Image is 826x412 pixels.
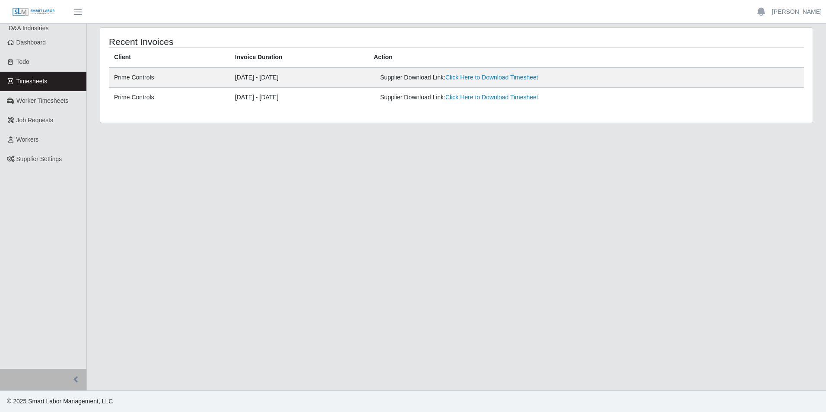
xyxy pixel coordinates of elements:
div: Supplier Download Link: [380,93,651,102]
h4: Recent Invoices [109,36,391,47]
span: Worker Timesheets [16,97,68,104]
span: © 2025 Smart Labor Management, LLC [7,398,113,405]
span: Workers [16,136,39,143]
span: D&A Industries [9,25,49,32]
a: [PERSON_NAME] [772,7,822,16]
th: Action [369,48,804,68]
td: Prime Controls [109,88,230,108]
a: Click Here to Download Timesheet [445,74,538,81]
th: Client [109,48,230,68]
span: Dashboard [16,39,46,46]
span: Timesheets [16,78,48,85]
span: Supplier Settings [16,155,62,162]
span: Job Requests [16,117,54,124]
img: SLM Logo [12,7,55,17]
td: [DATE] - [DATE] [230,67,369,88]
td: Prime Controls [109,67,230,88]
th: Invoice Duration [230,48,369,68]
span: Todo [16,58,29,65]
div: Supplier Download Link: [380,73,651,82]
a: Click Here to Download Timesheet [445,94,538,101]
td: [DATE] - [DATE] [230,88,369,108]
